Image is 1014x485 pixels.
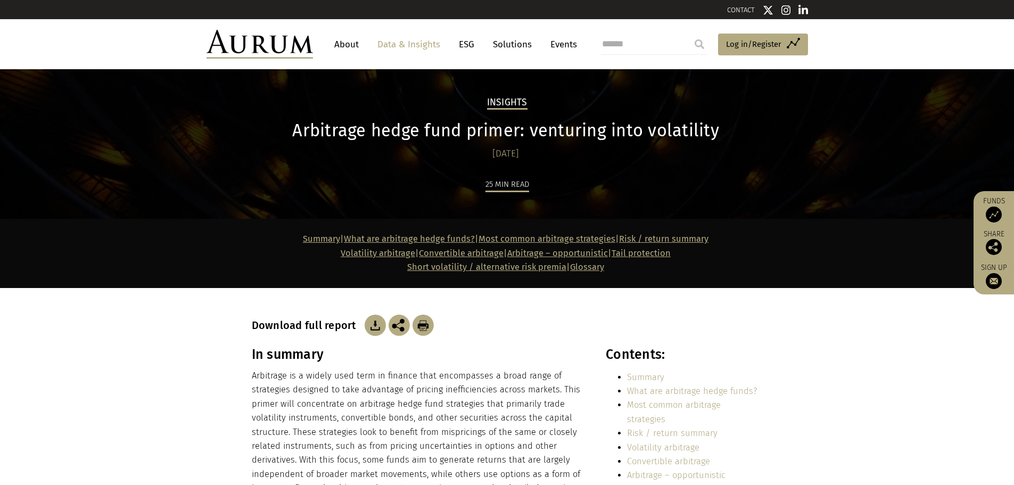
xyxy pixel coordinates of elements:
a: Tail protection [612,248,671,258]
img: Access Funds [986,207,1002,223]
img: Share this post [986,239,1002,255]
a: What are arbitrage hedge funds? [627,386,757,396]
a: Log in/Register [718,34,808,56]
img: Aurum [207,30,313,59]
a: Arbitrage – opportunistic [627,470,726,480]
a: Most common arbitrage strategies [627,400,721,424]
a: What are arbitrage hedge funds? [344,234,475,244]
a: Summary [303,234,340,244]
a: CONTACT [727,6,755,14]
a: Data & Insights [372,35,446,54]
a: Volatility arbitrage [627,442,699,453]
input: Submit [689,34,710,55]
img: Share this post [389,315,410,336]
a: Sign up [979,263,1009,289]
div: Share [979,231,1009,255]
strong: | | | [303,234,619,244]
h1: Arbitrage hedge fund primer: venturing into volatility [252,120,760,141]
div: [DATE] [252,146,760,161]
a: ESG [454,35,480,54]
img: Instagram icon [781,5,791,15]
a: Short volatility / alternative risk premia [407,262,566,272]
a: Events [545,35,577,54]
h3: Contents: [606,347,760,363]
h3: In summary [252,347,583,363]
img: Linkedin icon [798,5,808,15]
a: Convertible arbitrage [419,248,504,258]
a: Risk / return summary [627,428,718,438]
a: Funds [979,196,1009,223]
img: Twitter icon [763,5,773,15]
a: Glossary [570,262,604,272]
img: Download Article [365,315,386,336]
a: Arbitrage – opportunistic [507,248,608,258]
a: Risk / return summary [619,234,708,244]
a: Convertible arbitrage [627,456,710,466]
img: Download Article [413,315,434,336]
img: Sign up to our newsletter [986,273,1002,289]
a: Most common arbitrage strategies [479,234,615,244]
h3: Download full report [252,319,362,332]
h2: Insights [487,97,527,110]
a: Volatility arbitrage [341,248,415,258]
span: | [407,262,604,272]
a: Solutions [488,35,537,54]
a: About [329,35,364,54]
div: 25 min read [485,178,529,192]
a: Summary [627,372,664,382]
strong: | | | [341,248,612,258]
span: Log in/Register [726,38,781,51]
